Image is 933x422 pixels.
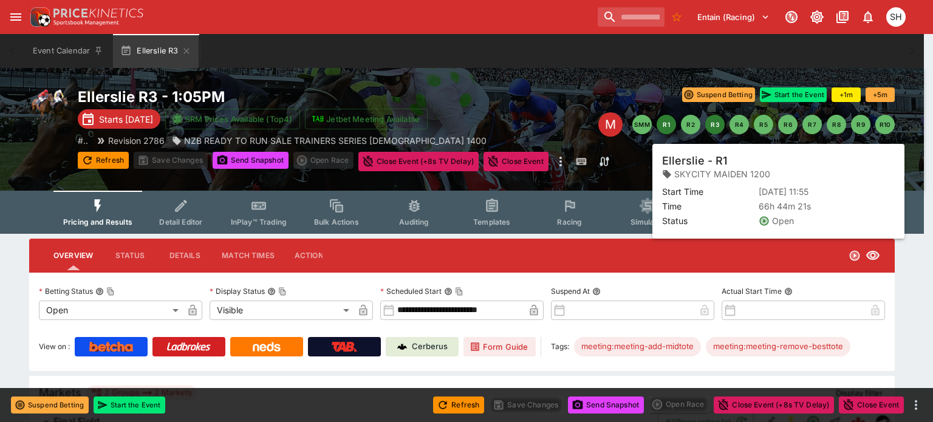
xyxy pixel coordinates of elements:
span: Auditing [399,217,429,226]
button: Select Tenant [690,7,777,27]
label: Tags: [551,337,569,356]
span: Related Events [776,217,829,226]
button: R2 [681,115,700,134]
button: Close Event (+8s TV Delay) [714,396,834,413]
button: R8 [827,115,846,134]
p: Overtype [737,155,770,168]
p: Starts [DATE] [99,113,153,126]
p: Revision 2786 [108,134,165,147]
p: Display Status [210,286,265,296]
button: Suspend Betting [682,87,755,102]
button: Start the Event [94,396,165,413]
button: Copy To Clipboard [278,287,287,296]
button: No Bookmarks [667,7,686,27]
p: Override [795,155,825,168]
p: Cerberus [412,341,448,353]
span: Popular Bets [702,217,748,226]
button: Actions [284,241,339,270]
button: Stephen Hunt [883,4,909,30]
div: split button [649,396,709,413]
button: +1m [832,87,861,102]
button: R4 [730,115,749,134]
button: more [553,152,568,171]
img: Neds [253,342,280,352]
button: more [909,398,923,412]
div: Visible [210,301,354,320]
div: Start From [717,152,895,171]
button: R7 [802,115,822,134]
button: +5m [866,87,895,102]
p: Actual Start Time [722,286,782,296]
h2: Copy To Clipboard [78,87,487,106]
button: Jetbet Meeting Available [305,109,428,129]
span: meeting:meeting-add-midtote [574,341,701,353]
svg: Open [849,250,861,262]
div: Open [39,301,183,320]
div: 2 Groups 2 Markets [91,386,192,400]
img: horse_racing.png [29,87,68,126]
div: split button [293,152,354,169]
button: R1 [657,115,676,134]
img: Betcha [89,342,133,352]
a: Form Guide [463,337,536,356]
button: Display filter [829,383,890,403]
button: Start the Event [760,87,827,102]
div: Edit Meeting [598,112,623,137]
img: PriceKinetics Logo [27,5,51,29]
span: Bulk Actions [314,217,359,226]
button: Send Snapshot [213,152,289,169]
div: Betting Target: cerberus [706,337,850,356]
button: Close Event (+8s TV Delay) [358,152,479,171]
span: Pricing and Results [63,217,132,226]
button: R3 [705,115,725,134]
button: Refresh [433,396,484,413]
button: Suspend Betting [11,396,89,413]
p: Copy To Clipboard [78,134,89,147]
img: jetbet-logo.svg [312,113,324,125]
button: SMM [632,115,652,134]
button: R5 [754,115,773,134]
p: Betting Status [39,286,93,296]
p: NZB READY TO RUN SALE TRAINERS SERIES [DEMOGRAPHIC_DATA] 1400 [184,134,487,147]
button: R10 [875,115,895,134]
img: Sportsbook Management [53,20,119,26]
button: Connected to PK [781,6,802,28]
button: Close Event [484,152,549,171]
button: Overview [44,241,103,270]
nav: pagination navigation [632,115,895,134]
p: Scheduled Start [380,286,442,296]
button: R9 [851,115,870,134]
button: Documentation [832,6,853,28]
div: Betting Target: cerberus [574,337,701,356]
button: Event Calendar [26,34,111,68]
img: PriceKinetics [53,9,143,18]
span: Detail Editor [159,217,202,226]
button: R6 [778,115,798,134]
label: View on : [39,337,70,356]
img: Cerberus [397,342,407,352]
p: Auto-Save [851,155,889,168]
button: Ellerslie R3 [113,34,199,68]
button: Close Event [839,396,904,413]
h5: Markets [39,386,81,400]
div: Stephen Hunt [886,7,906,27]
input: search [598,7,665,27]
div: Event type filters [53,191,870,234]
span: meeting:meeting-remove-besttote [706,341,850,353]
button: Notifications [857,6,879,28]
img: TabNZ [332,342,357,352]
button: Copy To Clipboard [455,287,463,296]
button: Copy To Clipboard [106,287,115,296]
button: Refresh [78,152,129,169]
button: Send Snapshot [568,396,644,413]
button: Status [103,241,157,270]
button: Match Times [212,241,284,270]
p: Suspend At [551,286,590,296]
button: Toggle light/dark mode [806,6,828,28]
button: open drawer [5,6,27,28]
div: NZB READY TO RUN SALE TRAINERS SERIES 3YO 1400 [172,134,487,147]
span: Templates [473,217,510,226]
button: Details [157,241,212,270]
img: Ladbrokes [166,342,211,352]
span: InPlay™ Trading [231,217,287,226]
